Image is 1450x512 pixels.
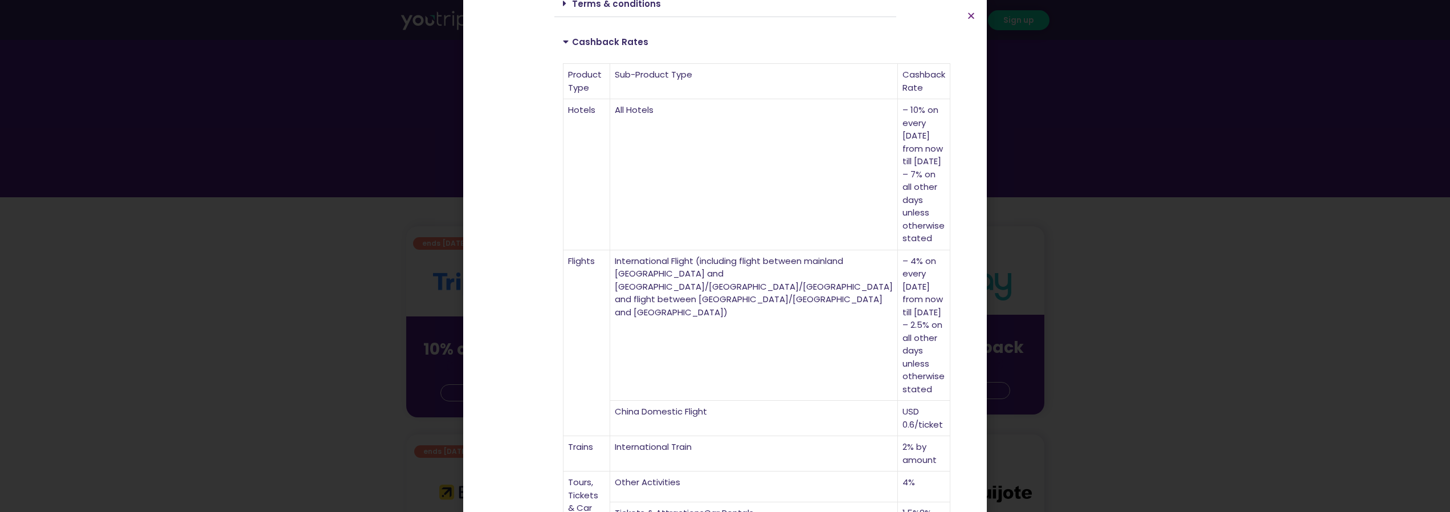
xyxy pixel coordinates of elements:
[898,472,950,502] td: 4%
[563,64,610,99] td: Product Type
[554,29,896,55] div: Cashback Rates
[898,99,950,250] td: – 10% on every [DATE] from now till [DATE] – 7% on all other days unless otherwise stated
[563,436,610,472] td: Trains
[610,250,898,401] td: International Flight (including flight between mainland [GEOGRAPHIC_DATA] and [GEOGRAPHIC_DATA]/[...
[898,436,950,472] td: 2% by amount
[563,99,610,250] td: Hotels
[898,250,950,401] td: – 4% on every [DATE] from now till [DATE] – 2.5% on all other days unless otherwise stated
[610,99,898,250] td: All Hotels
[572,36,648,48] a: Cashback Rates
[610,436,898,472] td: International Train
[610,472,898,502] td: Other Activities
[898,401,950,436] td: USD 0.6/ticket
[967,11,975,20] a: Close
[563,250,610,437] td: Flights
[610,64,898,99] td: Sub-Product Type
[898,64,950,99] td: Cashback Rate
[610,401,898,436] td: China Domestic Flight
